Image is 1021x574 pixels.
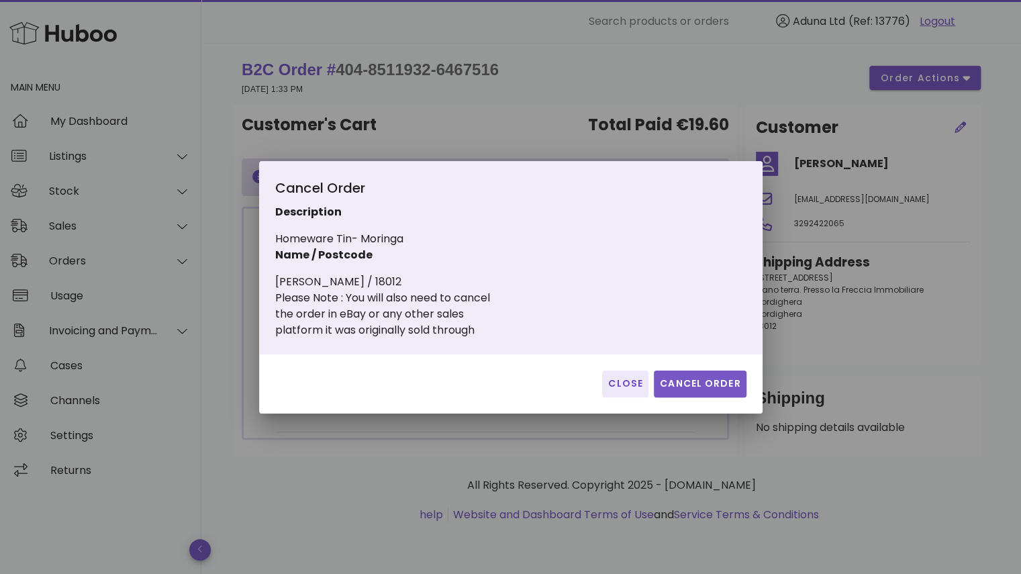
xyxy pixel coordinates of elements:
[607,377,643,391] span: Close
[275,247,577,263] p: Name / Postcode
[275,204,577,220] p: Description
[659,377,741,391] span: Cancel Order
[275,177,577,338] div: Homeware Tin- Moringa [PERSON_NAME] / 18012
[275,177,577,204] div: Cancel Order
[654,371,746,397] button: Cancel Order
[602,371,648,397] button: Close
[275,290,577,338] div: Please Note : You will also need to cancel the order in eBay or any other sales platform it was o...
